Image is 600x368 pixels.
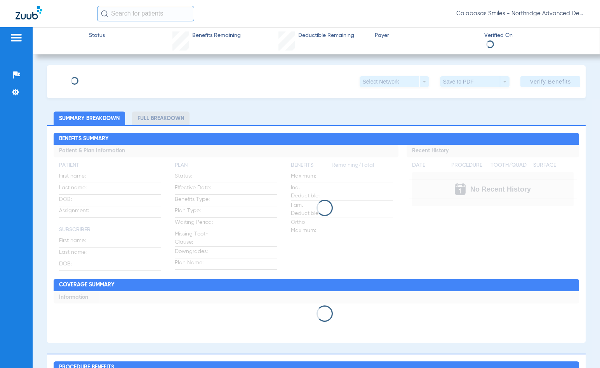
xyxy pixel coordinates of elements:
[101,10,108,17] img: Search Icon
[484,31,587,40] span: Verified On
[97,6,194,21] input: Search for patients
[456,10,584,17] span: Calabasas Smiles - Northridge Advanced Dentistry
[298,31,354,40] span: Deductible Remaining
[10,33,23,42] img: hamburger-icon
[132,112,190,125] li: Full Breakdown
[54,112,125,125] li: Summary Breakdown
[54,133,579,145] h2: Benefits Summary
[89,31,105,40] span: Status
[54,279,579,291] h2: Coverage Summary
[192,31,241,40] span: Benefits Remaining
[375,31,478,40] span: Payer
[16,6,42,19] img: Zuub Logo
